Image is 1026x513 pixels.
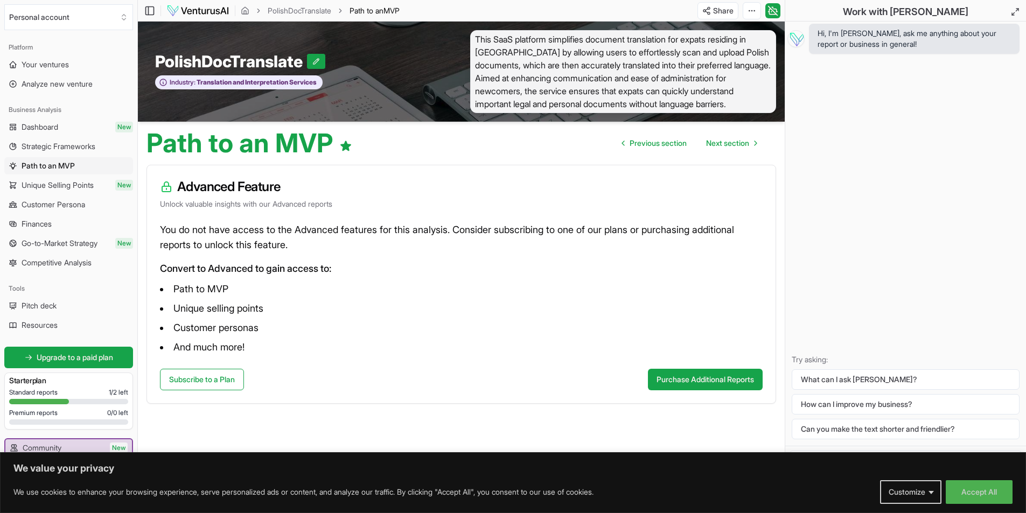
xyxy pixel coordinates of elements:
span: This SaaS platform simplifies document translation for expats residing in [GEOGRAPHIC_DATA] by al... [470,30,777,113]
span: Next section [706,138,749,149]
a: Analyze new venture [4,75,133,93]
a: Go-to-Market StrategyNew [4,235,133,252]
span: Previous section [630,138,687,149]
span: New [115,122,133,132]
a: Resources [4,317,133,334]
a: Upgrade to a paid plan [4,347,133,368]
p: We use cookies to enhance your browsing experience, serve personalized ads or content, and analyz... [13,486,594,498]
span: Path to anMVP [350,5,400,16]
a: Go to previous page [613,132,695,154]
a: Customer Persona [4,196,133,213]
a: Go to next page [697,132,765,154]
button: How can I improve my business? [792,394,1020,414]
img: logo [166,4,229,17]
span: Your ventures [22,59,69,70]
div: Business Analysis [4,101,133,118]
button: Customize [880,480,941,504]
a: Competitive Analysis [4,254,133,271]
span: Premium reports [9,409,58,417]
a: Strategic Frameworks [4,138,133,155]
li: And much more! [160,339,763,356]
button: Purchase Additional Reports [648,369,763,390]
a: Your ventures [4,56,133,73]
span: Path to an [350,6,383,15]
p: Try asking: [792,354,1020,365]
p: You do not have access to the Advanced features for this analysis. Consider subscribing to one of... [160,222,763,252]
button: Select an organization [4,4,133,30]
span: Share [713,5,734,16]
span: New [110,442,128,453]
nav: pagination [613,132,765,154]
span: Go-to-Market Strategy [22,238,97,249]
h3: Starter plan [9,375,128,386]
span: Path to an MVP [22,160,75,171]
button: Share [697,2,738,19]
span: Customer Persona [22,199,85,210]
span: Community [23,442,61,453]
li: Path to MVP [160,280,763,298]
a: CommunityNew [5,439,132,456]
button: Can you make the text shorter and friendlier? [792,419,1020,439]
a: Finances [4,215,133,233]
span: Strategic Frameworks [22,141,95,152]
h1: Path to an MVP [146,130,352,156]
span: 1 / 2 left [109,388,128,397]
a: PolishDocTranslate [268,5,331,16]
img: Vera [787,30,805,47]
span: Analyze new venture [22,79,93,89]
span: PolishDocTranslate [155,52,307,71]
li: Unique selling points [160,300,763,317]
p: We value your privacy [13,462,1013,475]
nav: breadcrumb [241,5,400,16]
a: Unique Selling PointsNew [4,177,133,194]
div: Tools [4,280,133,297]
span: 0 / 0 left [107,409,128,417]
span: Industry: [170,78,196,87]
span: New [115,238,133,249]
span: Unique Selling Points [22,180,94,191]
a: DashboardNew [4,118,133,136]
h2: Work with [PERSON_NAME] [843,4,968,19]
span: Translation and Interpretation Services [196,78,317,87]
span: Dashboard [22,122,58,132]
button: Industry:Translation and Interpretation Services [155,75,323,90]
a: Subscribe to a Plan [160,369,244,390]
span: Hi, I'm [PERSON_NAME], ask me anything about your report or business in general! [818,28,1011,50]
span: Upgrade to a paid plan [37,352,113,363]
span: Resources [22,320,58,331]
a: Path to an MVP [4,157,133,174]
span: New [115,180,133,191]
span: Finances [22,219,52,229]
p: Unlock valuable insights with our Advanced reports [160,199,763,209]
a: Pitch deck [4,297,133,314]
p: Convert to Advanced to gain access to: [160,261,763,276]
li: Customer personas [160,319,763,336]
div: Platform [4,39,133,56]
button: Accept All [946,480,1013,504]
h3: Advanced Feature [160,178,763,195]
span: Standard reports [9,388,58,397]
button: What can I ask [PERSON_NAME]? [792,369,1020,390]
span: Pitch deck [22,300,57,311]
span: Competitive Analysis [22,257,92,268]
